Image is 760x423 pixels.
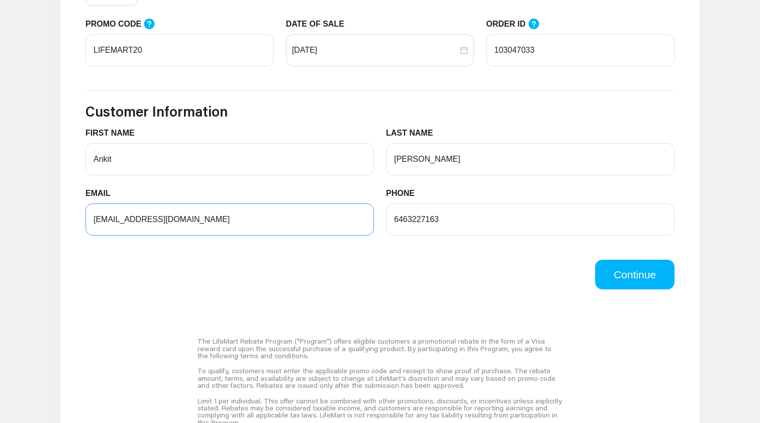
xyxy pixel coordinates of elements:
[85,143,374,175] input: FIRST NAME
[198,363,562,393] div: To qualify, customers must enter the applicable promo code and receipt to show proof of purchase....
[198,334,562,363] div: The LifeMart Rebate Program ("Program") offers eligible customers a promotional rebate in the for...
[292,44,458,56] input: DATE OF SALE
[85,18,165,30] label: PROMO CODE
[595,260,675,290] button: Continue
[286,18,352,30] label: DATE OF SALE
[386,143,675,175] input: LAST NAME
[386,187,422,199] label: PHONE
[85,127,142,139] label: FIRST NAME
[85,203,374,236] input: EMAIL
[85,187,118,199] label: EMAIL
[85,103,675,120] h3: Customer Information
[386,203,675,236] input: PHONE
[486,18,549,30] label: ORDER ID
[386,127,441,139] label: LAST NAME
